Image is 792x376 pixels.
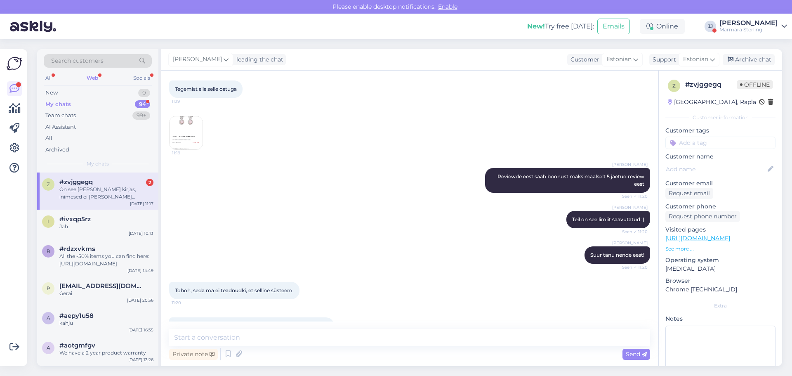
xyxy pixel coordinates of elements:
span: Seen ✓ 11:20 [617,264,648,270]
div: Team chats [45,111,76,120]
div: On see [PERSON_NAME] kirjas, inimesed ei [PERSON_NAME] kindlasti. [59,186,153,201]
div: [DATE] 20:56 [127,297,153,303]
span: Offline [737,80,773,89]
div: JJ [705,21,716,32]
span: Send [626,350,647,358]
input: Add a tag [665,137,775,149]
span: Search customers [51,57,104,65]
div: Request phone number [665,211,740,222]
div: [DATE] 13:26 [128,357,153,363]
div: [GEOGRAPHIC_DATA], Rapla [668,98,756,106]
div: 99+ [132,111,150,120]
p: Visited pages [665,225,775,234]
img: Askly Logo [7,56,22,71]
p: Browser [665,277,775,285]
div: Try free [DATE]: [527,21,594,31]
span: #zvjggegq [59,178,93,186]
span: Tegemist siis selle ostuga [175,86,237,92]
div: leading the chat [233,55,283,64]
div: [DATE] 16:35 [128,327,153,333]
div: New [45,89,58,97]
span: z [672,83,676,89]
span: Estonian [606,55,632,64]
div: Gerai [59,290,153,297]
span: #aotgmfgv [59,342,95,349]
div: AI Assistant [45,123,76,131]
span: Seen ✓ 11:20 [617,229,648,235]
span: 11:20 [172,300,203,306]
div: My chats [45,100,71,109]
p: Notes [665,315,775,323]
a: [PERSON_NAME]Marmara Sterling [719,20,787,33]
div: Socials [132,73,152,83]
span: 11:19 [172,98,203,104]
div: Jah [59,223,153,230]
input: Add name [666,165,766,174]
span: My chats [87,160,109,168]
div: All [44,73,53,83]
div: We have a 2 year product warranty [59,349,153,357]
span: a [47,315,50,321]
span: z [47,181,50,187]
span: [PERSON_NAME] [612,204,648,210]
div: [PERSON_NAME] [719,20,778,26]
span: a [47,345,50,351]
span: p [47,285,50,291]
span: [PERSON_NAME] [173,55,222,64]
span: Estonian [683,55,708,64]
span: #ivxqp5rz [59,215,91,223]
span: perlina.miranda@gmail.com [59,282,145,290]
span: Teil on see limiit saavutatud :) [572,216,644,222]
span: Reviewde eest saab boonust maksimaalselt 5 jäetud review eest [497,173,646,187]
div: Customer information [665,114,775,121]
span: i [47,218,49,225]
div: All [45,134,52,142]
a: [URL][DOMAIN_NAME] [665,234,730,242]
b: New! [527,22,545,30]
p: See more ... [665,245,775,253]
p: Chrome [TECHNICAL_ID] [665,285,775,294]
div: Request email [665,188,713,199]
span: Suur tänu nende eest! [590,252,644,258]
div: 0 [138,89,150,97]
div: kahju [59,319,153,327]
div: All the -50% items you can find here: [URL][DOMAIN_NAME] [59,253,153,267]
p: Customer phone [665,202,775,211]
div: 94 [135,100,150,109]
div: Support [649,55,676,64]
div: [DATE] 11:17 [130,201,153,207]
p: Customer name [665,152,775,161]
img: Attachment [170,116,203,149]
p: Operating system [665,256,775,265]
span: r [47,248,50,254]
div: Private note [169,349,218,360]
span: #aepy1u58 [59,312,94,319]
p: Customer email [665,179,775,188]
span: [PERSON_NAME] [612,161,648,168]
div: Archive chat [723,54,775,65]
div: Web [85,73,100,83]
span: #rdzxvkms [59,245,95,253]
div: [DATE] 10:13 [129,230,153,236]
div: Extra [665,302,775,310]
p: [MEDICAL_DATA] [665,265,775,273]
div: [DATE] 14:49 [127,267,153,274]
span: [PERSON_NAME] [612,240,648,246]
span: Tohoh, seda ma ei teadnudki, et selline süsteem. [175,287,294,293]
div: Marmara Sterling [719,26,778,33]
p: Customer tags [665,126,775,135]
button: Emails [597,19,630,34]
div: Customer [567,55,599,64]
span: 11:19 [172,150,203,156]
div: # zvjggegq [685,80,737,90]
span: Seen ✓ 11:20 [617,193,648,199]
div: Archived [45,146,69,154]
div: 2 [146,179,153,186]
div: Online [640,19,685,34]
span: Enable [436,3,460,10]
